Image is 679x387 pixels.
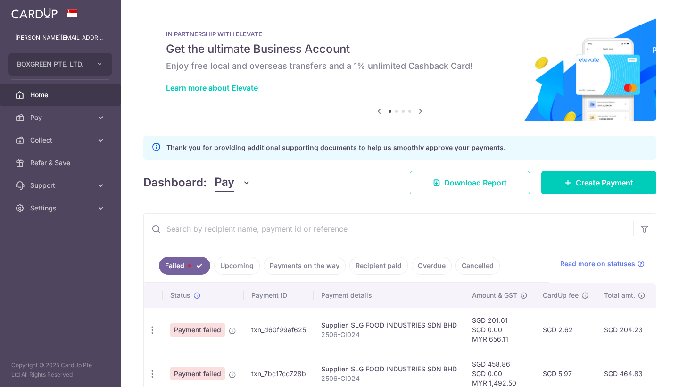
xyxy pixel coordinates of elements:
a: Overdue [412,257,452,275]
span: Payment failed [170,323,225,337]
td: SGD 204.23 [596,308,653,352]
h4: Dashboard: [143,174,207,191]
a: Recipient paid [349,257,408,275]
td: SGD 2.62 [535,308,596,352]
td: SGD 201.61 SGD 0.00 MYR 656.11 [464,308,535,352]
div: Supplier. SLG FOOD INDUSTRIES SDN BHD [321,320,457,330]
span: Status [170,291,190,300]
h6: Enjoy free local and overseas transfers and a 1% unlimited Cashback Card! [166,60,634,72]
p: [PERSON_NAME][EMAIL_ADDRESS][DOMAIN_NAME] [15,33,106,42]
span: Read more on statuses [560,259,635,269]
span: Support [30,181,92,190]
th: Payment details [314,283,464,308]
a: Payments on the way [264,257,346,275]
span: Home [30,90,92,100]
span: Download Report [444,177,507,188]
span: Collect [30,135,92,145]
button: Pay [215,174,251,192]
p: Thank you for providing additional supporting documents to help us smoothly approve your payments. [166,142,505,153]
span: Refer & Save [30,158,92,168]
a: Upcoming [214,257,260,275]
span: Pay [215,174,234,192]
span: Payment failed [170,367,225,380]
span: Create Payment [576,177,633,188]
div: Supplier. SLG FOOD INDUSTRIES SDN BHD [321,364,457,374]
button: BOXGREEN PTE. LTD. [8,53,112,76]
p: 2506-GI024 [321,330,457,339]
th: Payment ID [244,283,314,308]
input: Search by recipient name, payment id or reference [144,214,633,244]
a: Download Report [410,171,530,194]
h5: Get the ultimate Business Account [166,42,634,57]
a: Learn more about Elevate [166,83,258,93]
span: Amount & GST [472,291,517,300]
p: IN PARTNERSHIP WITH ELEVATE [166,30,634,38]
a: Create Payment [541,171,656,194]
a: Cancelled [455,257,500,275]
img: Renovation banner [143,15,656,121]
span: CardUp fee [543,291,579,300]
p: 2506-GI024 [321,374,457,383]
a: Read more on statuses [560,259,645,269]
a: Failed [159,257,210,275]
span: Settings [30,203,92,213]
span: BOXGREEN PTE. LTD. [17,59,87,69]
img: CardUp [11,8,58,19]
span: Pay [30,113,92,122]
td: txn_d60f99af625 [244,308,314,352]
span: Total amt. [604,291,635,300]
